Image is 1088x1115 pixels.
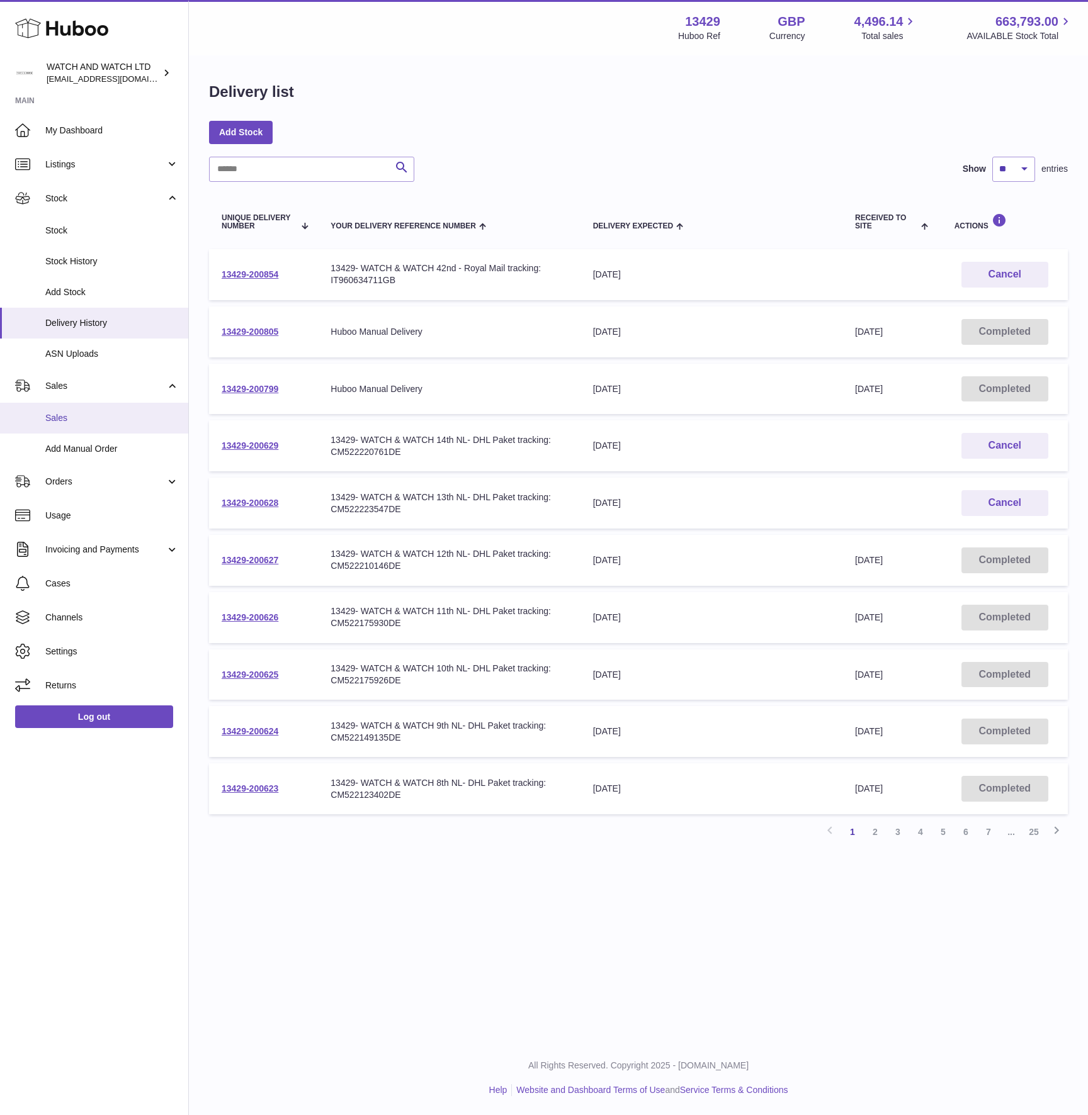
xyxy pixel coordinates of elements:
span: 663,793.00 [995,13,1058,30]
div: [DATE] [593,440,830,452]
div: Huboo Manual Delivery [331,383,567,395]
a: Help [489,1085,507,1095]
span: Sales [45,412,179,424]
span: ... [1000,821,1023,843]
span: Settings [45,646,179,658]
span: Delivery History [45,317,179,329]
a: 1 [841,821,864,843]
span: entries [1041,163,1068,175]
span: [DATE] [855,726,883,736]
div: 13429- WATCH & WATCH 9th NL- DHL Paket tracking: CM522149135DE [331,720,567,744]
h1: Delivery list [209,82,294,102]
a: 13429-200805 [222,327,278,337]
img: baris@watchandwatch.co.uk [15,64,34,82]
span: Total sales [861,30,917,42]
span: Received to Site [855,214,918,230]
p: All Rights Reserved. Copyright 2025 - [DOMAIN_NAME] [199,1060,1078,1072]
div: 13429- WATCH & WATCH 13th NL- DHL Paket tracking: CM522223547DE [331,491,567,515]
a: Website and Dashboard Terms of Use [516,1085,665,1095]
a: 5 [932,821,955,843]
a: 7 [977,821,1000,843]
span: Stock History [45,255,179,267]
div: WATCH AND WATCH LTD [47,61,160,85]
div: [DATE] [593,326,830,338]
span: AVAILABLE Stock Total [966,30,1073,42]
a: 13429-200854 [222,269,278,279]
button: Cancel [961,262,1048,288]
span: Add Manual Order [45,443,179,455]
a: 2 [864,821,887,843]
span: My Dashboard [45,125,179,137]
span: [DATE] [855,783,883,793]
span: Returns [45,680,179,692]
div: Huboo Manual Delivery [331,326,567,338]
a: 663,793.00 AVAILABLE Stock Total [966,13,1073,42]
span: Stock [45,193,166,205]
span: Orders [45,476,166,488]
span: Usage [45,510,179,522]
span: [DATE] [855,555,883,565]
div: Currency [769,30,805,42]
label: Show [963,163,986,175]
div: 13429- WATCH & WATCH 8th NL- DHL Paket tracking: CM522123402DE [331,777,567,801]
div: [DATE] [593,783,830,795]
div: [DATE] [593,669,830,681]
div: 13429- WATCH & WATCH 12th NL- DHL Paket tracking: CM522210146DE [331,548,567,572]
span: Unique Delivery Number [222,214,295,230]
span: [DATE] [855,670,883,680]
div: [DATE] [593,612,830,624]
strong: 13429 [685,13,720,30]
span: Stock [45,225,179,237]
div: [DATE] [593,726,830,737]
span: [DATE] [855,327,883,337]
button: Cancel [961,433,1048,459]
a: 25 [1023,821,1045,843]
div: [DATE] [593,554,830,566]
div: 13429- WATCH & WATCH 11th NL- DHL Paket tracking: CM522175930DE [331,605,567,629]
div: 13429- WATCH & WATCH 10th NL- DHL Paket tracking: CM522175926DE [331,663,567,686]
li: and [512,1084,788,1096]
span: Your Delivery Reference Number [331,222,476,230]
span: ASN Uploads [45,348,179,360]
button: Cancel [961,490,1048,516]
a: 13429-200624 [222,726,278,736]
span: Invoicing and Payments [45,544,166,556]
a: 13429-200627 [222,555,278,565]
a: 13429-200799 [222,384,278,394]
span: [DATE] [855,384,883,394]
a: 4 [909,821,932,843]
a: 13429-200623 [222,783,278,793]
a: Service Terms & Conditions [680,1085,788,1095]
span: Listings [45,159,166,171]
div: [DATE] [593,497,830,509]
span: 4,496.14 [854,13,904,30]
span: [EMAIL_ADDRESS][DOMAIN_NAME] [47,74,185,84]
span: Add Stock [45,286,179,298]
span: Channels [45,612,179,624]
a: 13429-200629 [222,440,278,451]
span: [DATE] [855,612,883,622]
strong: GBP [778,13,805,30]
div: Huboo Ref [678,30,720,42]
a: 13429-200628 [222,498,278,508]
a: 13429-200626 [222,612,278,622]
a: 4,496.14 Total sales [854,13,918,42]
div: Actions [955,213,1055,230]
span: Sales [45,380,166,392]
div: [DATE] [593,269,830,281]
a: 6 [955,821,977,843]
span: Cases [45,578,179,590]
span: Delivery Expected [593,222,673,230]
a: 3 [887,821,909,843]
a: Log out [15,705,173,728]
div: [DATE] [593,383,830,395]
a: Add Stock [209,121,273,143]
div: 13429- WATCH & WATCH 42nd - Royal Mail tracking: IT960634711GB [331,262,567,286]
a: 13429-200625 [222,670,278,680]
div: 13429- WATCH & WATCH 14th NL- DHL Paket tracking: CM522220761DE [331,434,567,458]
